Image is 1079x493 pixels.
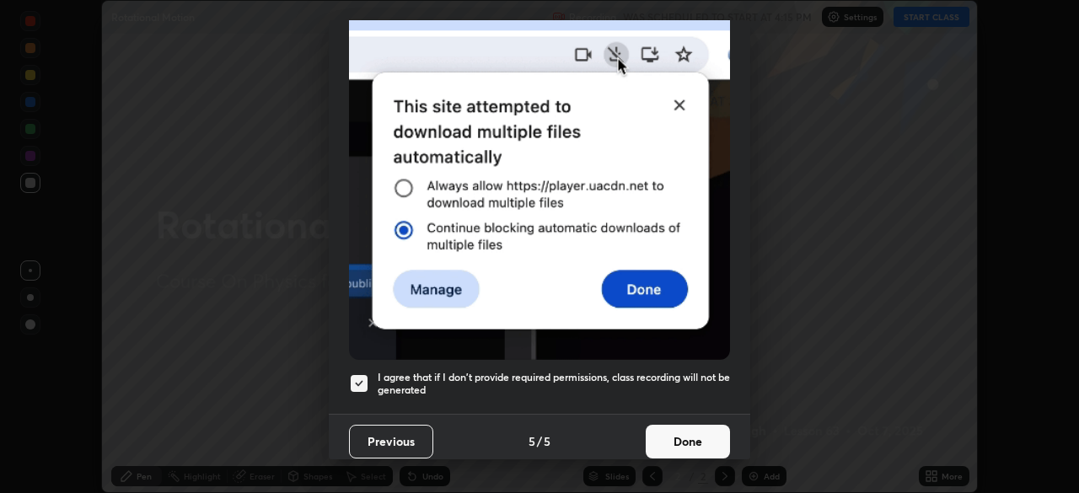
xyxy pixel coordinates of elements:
h4: 5 [529,432,535,450]
h5: I agree that if I don't provide required permissions, class recording will not be generated [378,371,730,397]
button: Previous [349,425,433,458]
h4: / [537,432,542,450]
button: Done [646,425,730,458]
h4: 5 [544,432,550,450]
